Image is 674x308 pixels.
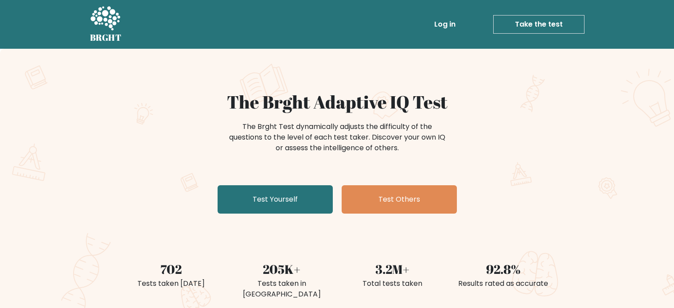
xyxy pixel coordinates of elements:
h1: The Brght Adaptive IQ Test [121,91,553,113]
a: Test Others [342,185,457,214]
div: Total tests taken [343,278,443,289]
div: Tests taken [DATE] [121,278,221,289]
div: Results rated as accurate [453,278,553,289]
h5: BRGHT [90,32,122,43]
a: Log in [431,16,459,33]
div: 702 [121,260,221,278]
div: Tests taken in [GEOGRAPHIC_DATA] [232,278,332,300]
a: Take the test [493,15,584,34]
div: The Brght Test dynamically adjusts the difficulty of the questions to the level of each test take... [226,121,448,153]
div: 92.8% [453,260,553,278]
a: BRGHT [90,4,122,45]
div: 205K+ [232,260,332,278]
a: Test Yourself [218,185,333,214]
div: 3.2M+ [343,260,443,278]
